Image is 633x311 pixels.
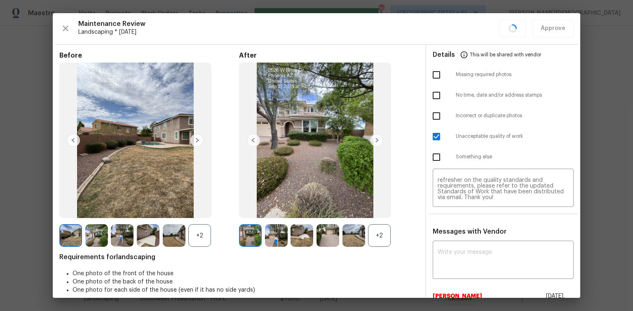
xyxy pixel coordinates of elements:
[438,177,569,200] textarea: Maintenance Audit Team: Hello! Unfortunately, this landscaping visit completed on [DATE] has been...
[470,45,541,65] span: This will be shared with vendor
[188,224,211,247] div: +2
[239,51,419,60] span: After
[433,45,455,65] span: Details
[247,134,260,147] img: left-chevron-button-url
[73,269,419,278] li: One photo of the front of the house
[426,126,580,147] div: Unacceptable quality of work
[456,71,574,78] span: Missing required photos
[78,20,499,28] span: Maintenance Review
[433,228,506,235] span: Messages with Vendor
[59,51,239,60] span: Before
[59,253,419,261] span: Requirements for landscaping
[426,106,580,126] div: Incorrect or duplicate photos
[370,134,383,147] img: right-chevron-button-url
[546,293,565,307] span: [DATE], 5:0
[433,292,543,309] span: [PERSON_NAME][DEMOGRAPHIC_DATA]
[73,286,419,294] li: One photo for each side of the house (even if it has no side yards)
[67,134,80,147] img: left-chevron-button-url
[190,134,204,147] img: right-chevron-button-url
[426,85,580,106] div: No time, date and/or address stamps
[426,147,580,167] div: Something else
[73,278,419,286] li: One photo of the back of the house
[78,28,499,36] span: Landscaping * [DATE]
[368,224,391,247] div: +2
[456,153,574,160] span: Something else
[456,112,574,119] span: Incorrect or duplicate photos
[426,65,580,85] div: Missing required photos
[456,92,574,99] span: No time, date and/or address stamps
[456,133,574,140] span: Unacceptable quality of work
